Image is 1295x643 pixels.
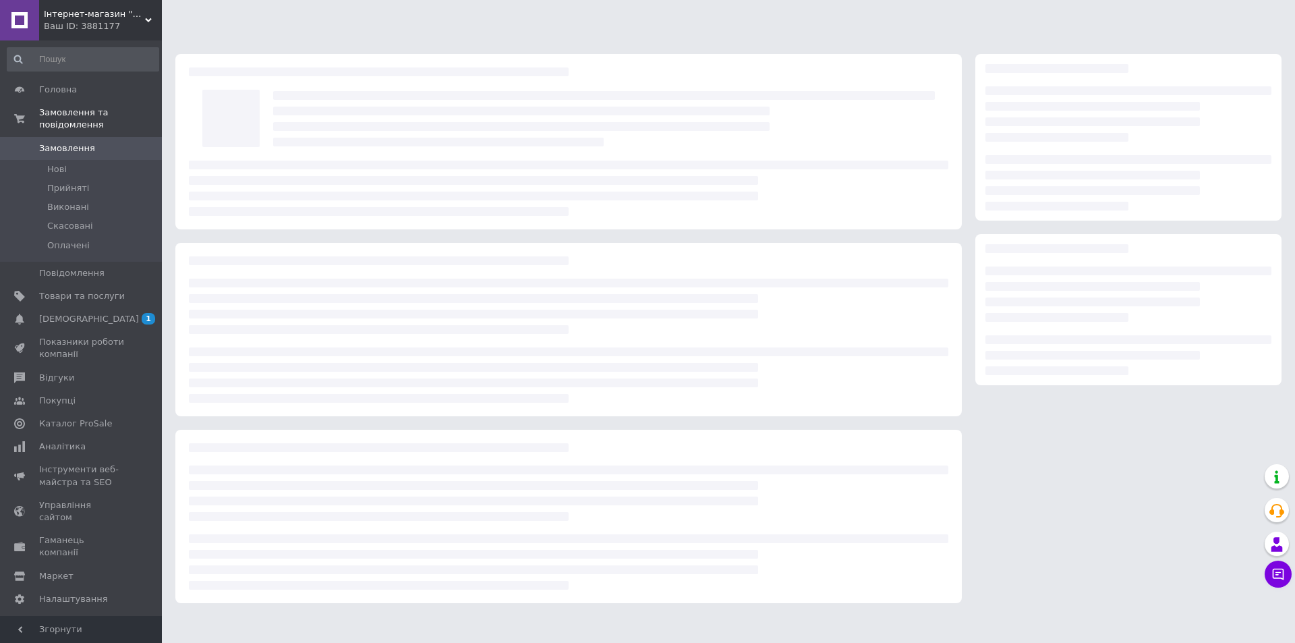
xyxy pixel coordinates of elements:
span: Скасовані [47,220,93,232]
span: Показники роботи компанії [39,336,125,360]
span: Головна [39,84,77,96]
span: Товари та послуги [39,290,125,302]
span: Замовлення та повідомлення [39,107,162,131]
span: Повідомлення [39,267,105,279]
span: Каталог ProSale [39,418,112,430]
span: Управління сайтом [39,499,125,524]
span: Гаманець компанії [39,534,125,559]
span: Інструменти веб-майстра та SEO [39,464,125,488]
input: Пошук [7,47,159,72]
span: Маркет [39,570,74,582]
span: Покупці [39,395,76,407]
span: Прийняті [47,182,89,194]
span: Виконані [47,201,89,213]
span: Налаштування [39,593,108,605]
span: Оплачені [47,240,90,252]
span: [DEMOGRAPHIC_DATA] [39,313,139,325]
div: Ваш ID: 3881177 [44,20,162,32]
span: Інтернет-магазин "Нікс сантех" [44,8,145,20]
span: Замовлення [39,142,95,155]
span: 1 [142,313,155,325]
span: Нові [47,163,67,175]
button: Чат з покупцем [1265,561,1292,588]
span: Відгуки [39,372,74,384]
span: Аналітика [39,441,86,453]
